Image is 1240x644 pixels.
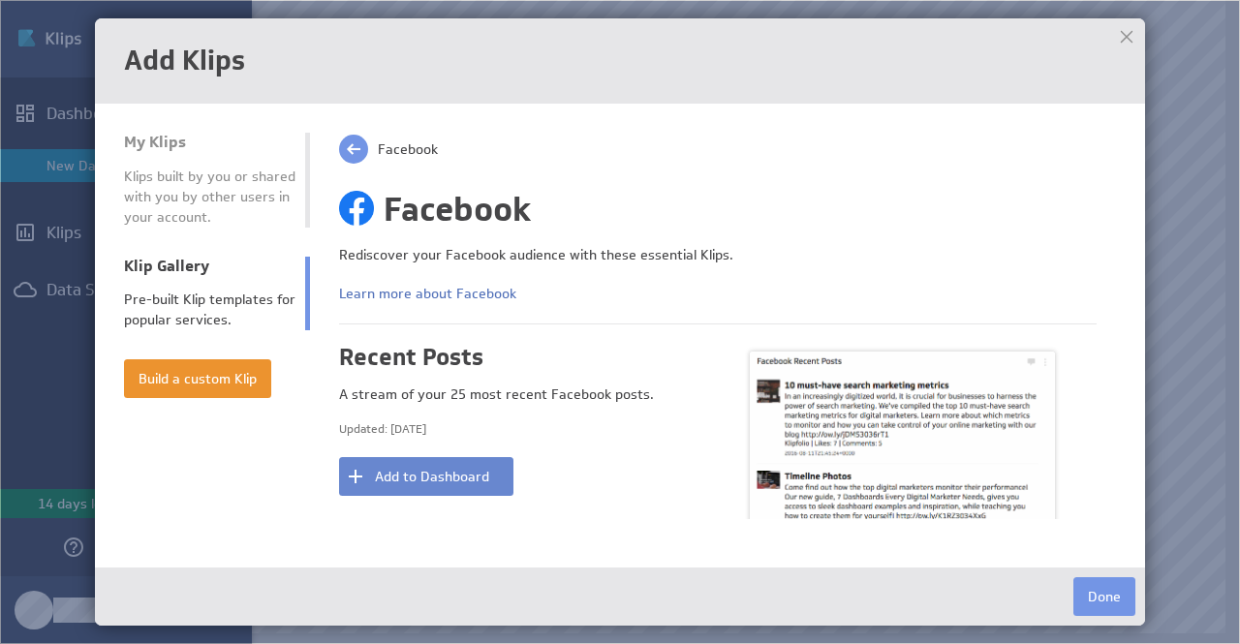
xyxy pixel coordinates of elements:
div: A stream of your 25 most recent Facebook posts. [339,385,718,405]
h1: Facebook [339,191,1058,228]
div: Klips built by you or shared with you by other users in your account. [124,167,295,228]
div: Updated: [DATE] [339,419,718,439]
h1: Add Klips [124,47,1116,75]
h1: Recent Posts [339,344,718,371]
div: Rediscover your Facebook audience with these essential Klips. [339,244,1097,265]
img: image729517258887019810.png [339,191,374,226]
div: My Klips [124,133,295,152]
div: Pre-built Klip templates for popular services. [124,290,295,330]
button: Build a custom Klip [124,359,271,398]
button: Done [1073,577,1135,616]
div: Klip Gallery [124,257,295,276]
img: image232770462139094306.png [750,352,1055,642]
a: Learn more about Facebook [339,285,516,302]
button: Add to Dashboard [339,457,513,496]
span: Facebook [378,140,438,158]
